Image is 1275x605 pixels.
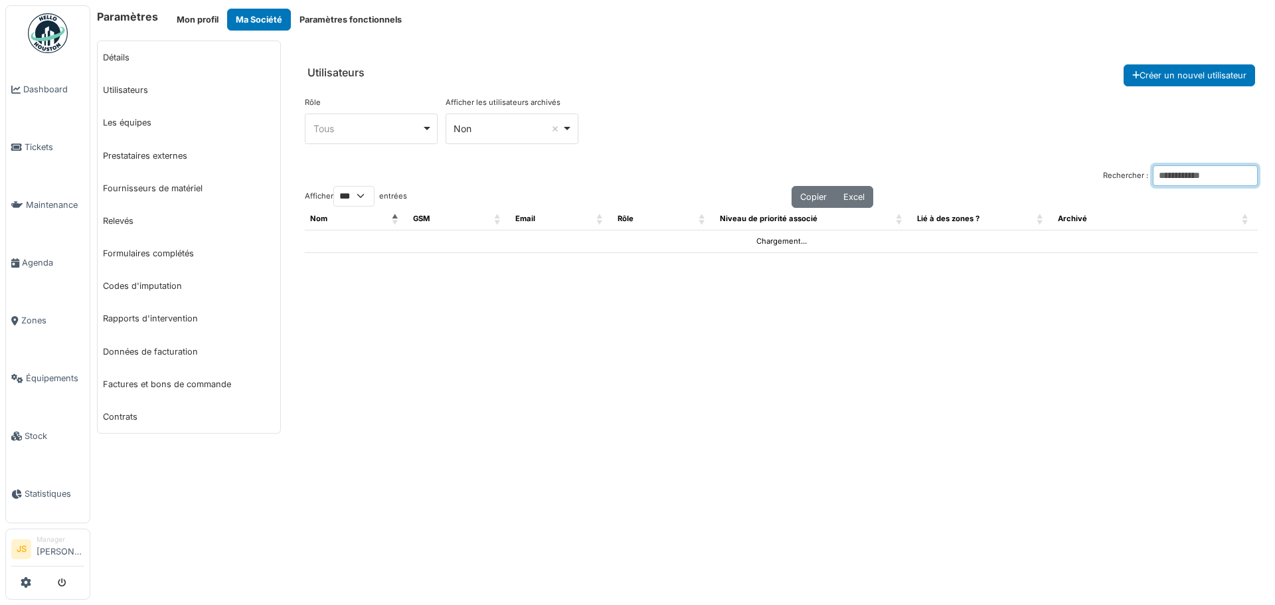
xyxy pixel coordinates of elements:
select: Afficherentrées [333,186,375,207]
li: JS [11,539,31,559]
span: Nom [310,214,327,223]
a: Dashboard [6,60,90,118]
span: Email: Activate to sort [596,208,604,230]
span: Nom: Activate to invert sorting [392,208,400,230]
a: Tickets [6,118,90,176]
span: Rôle [618,214,634,223]
span: Stock [25,430,84,442]
a: Factures et bons de commande [98,368,280,400]
a: Rapports d'intervention [98,302,280,335]
span: Zones [21,314,84,327]
h6: Utilisateurs [307,66,365,79]
a: Statistiques [6,465,90,523]
span: GSM [413,214,430,223]
a: Utilisateurs [98,74,280,106]
label: Rôle [305,97,321,108]
button: Excel [835,186,873,208]
li: [PERSON_NAME] [37,535,84,563]
span: Email [515,214,535,223]
span: GSM: Activate to sort [494,208,502,230]
label: Rechercher : [1103,170,1148,181]
button: Copier [792,186,835,208]
a: JS Manager[PERSON_NAME] [11,535,84,566]
label: Afficher les utilisateurs archivés [446,97,560,108]
a: Codes d'imputation [98,270,280,302]
button: Créer un nouvel utilisateur [1124,64,1255,86]
a: Stock [6,407,90,465]
a: Fournisseurs de matériel [98,172,280,205]
span: Lié à des zones ?: Activate to sort [1037,208,1045,230]
span: Tickets [25,141,84,153]
a: Détails [98,41,280,74]
button: Paramètres fonctionnels [291,9,410,31]
a: Zones [6,292,90,349]
a: Données de facturation [98,335,280,368]
div: Tous [313,122,422,135]
span: Copier [800,192,827,202]
span: Agenda [22,256,84,269]
span: Archivé [1058,214,1087,223]
a: Prestataires externes [98,139,280,172]
div: Non [454,122,562,135]
label: Afficher entrées [305,186,407,207]
span: Rôle: Activate to sort [699,208,707,230]
td: Chargement... [305,230,1258,252]
span: Dashboard [23,83,84,96]
span: Statistiques [25,487,84,500]
div: Manager [37,535,84,545]
button: Ma Société [227,9,291,31]
a: Équipements [6,349,90,407]
a: Contrats [98,400,280,433]
span: Excel [843,192,865,202]
img: Badge_color-CXgf-gQk.svg [28,13,68,53]
span: Niveau de priorité associé : Activate to sort [896,208,904,230]
span: Maintenance [26,199,84,211]
span: Lié à des zones ? [917,214,979,223]
a: Les équipes [98,106,280,139]
a: Maintenance [6,176,90,234]
span: Équipements [26,372,84,385]
a: Relevés [98,205,280,237]
span: Niveau de priorité associé [720,214,817,223]
button: Mon profil [168,9,227,31]
a: Agenda [6,234,90,292]
h6: Paramètres [97,11,158,23]
a: Formulaires complétés [98,237,280,270]
span: : Activate to sort [1242,208,1250,230]
button: Remove item: 'false' [549,122,562,135]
